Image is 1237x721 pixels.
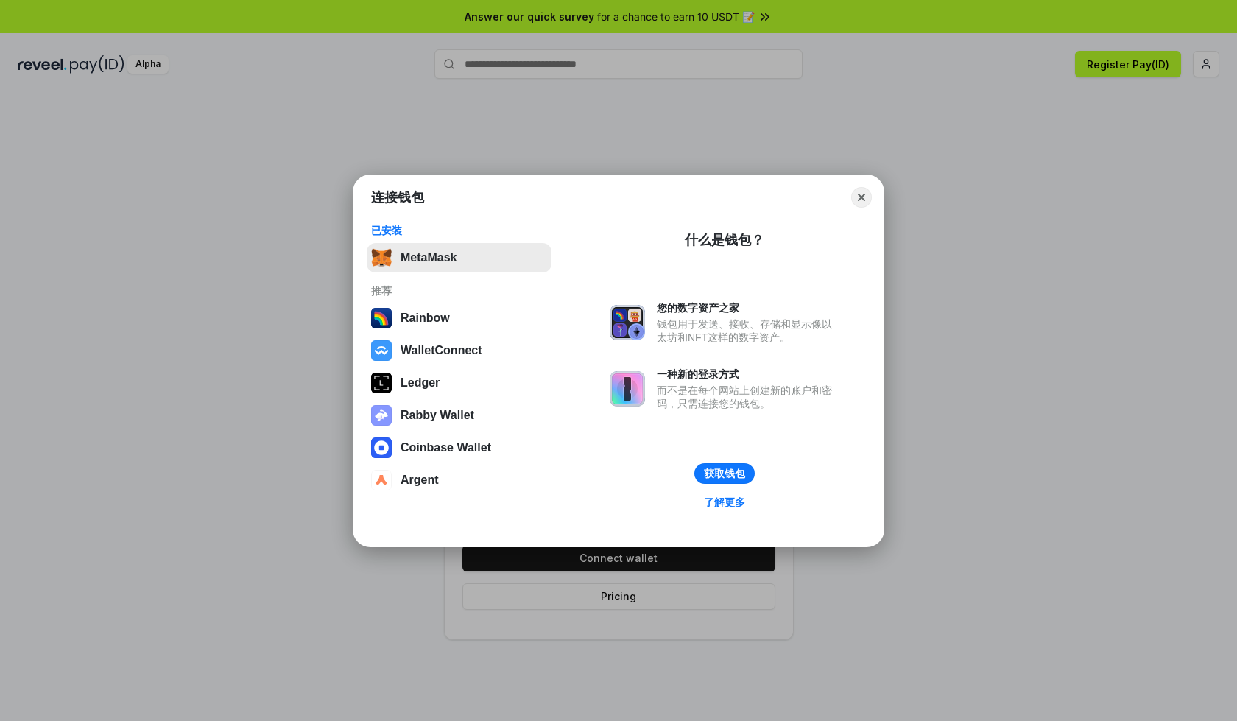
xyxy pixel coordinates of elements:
[685,231,764,249] div: 什么是钱包？
[371,340,392,361] img: svg+xml,%3Csvg%20width%3D%2228%22%20height%3D%2228%22%20viewBox%3D%220%200%2028%2028%22%20fill%3D...
[851,187,872,208] button: Close
[704,467,745,480] div: 获取钱包
[371,405,392,426] img: svg+xml,%3Csvg%20xmlns%3D%22http%3A%2F%2Fwww.w3.org%2F2000%2Fsvg%22%20fill%3D%22none%22%20viewBox...
[371,189,424,206] h1: 连接钱包
[657,384,839,410] div: 而不是在每个网站上创建新的账户和密码，只需连接您的钱包。
[371,373,392,393] img: svg+xml,%3Csvg%20xmlns%3D%22http%3A%2F%2Fwww.w3.org%2F2000%2Fsvg%22%20width%3D%2228%22%20height%3...
[401,474,439,487] div: Argent
[367,465,551,495] button: Argent
[401,441,491,454] div: Coinbase Wallet
[401,251,457,264] div: MetaMask
[367,243,551,272] button: MetaMask
[367,401,551,430] button: Rabby Wallet
[367,433,551,463] button: Coinbase Wallet
[371,247,392,268] img: svg+xml,%3Csvg%20fill%3D%22none%22%20height%3D%2233%22%20viewBox%3D%220%200%2035%2033%22%20width%...
[401,312,450,325] div: Rainbow
[610,371,645,407] img: svg+xml,%3Csvg%20xmlns%3D%22http%3A%2F%2Fwww.w3.org%2F2000%2Fsvg%22%20fill%3D%22none%22%20viewBox...
[657,367,839,381] div: 一种新的登录方式
[371,284,547,298] div: 推荐
[704,496,745,509] div: 了解更多
[367,303,551,333] button: Rainbow
[371,437,392,458] img: svg+xml,%3Csvg%20width%3D%2228%22%20height%3D%2228%22%20viewBox%3D%220%200%2028%2028%22%20fill%3D...
[657,317,839,344] div: 钱包用于发送、接收、存储和显示像以太坊和NFT这样的数字资产。
[401,344,482,357] div: WalletConnect
[695,493,754,512] a: 了解更多
[610,305,645,340] img: svg+xml,%3Csvg%20xmlns%3D%22http%3A%2F%2Fwww.w3.org%2F2000%2Fsvg%22%20fill%3D%22none%22%20viewBox...
[371,470,392,490] img: svg+xml,%3Csvg%20width%3D%2228%22%20height%3D%2228%22%20viewBox%3D%220%200%2028%2028%22%20fill%3D...
[694,463,755,484] button: 获取钱包
[367,336,551,365] button: WalletConnect
[657,301,839,314] div: 您的数字资产之家
[401,376,440,390] div: Ledger
[371,308,392,328] img: svg+xml,%3Csvg%20width%3D%22120%22%20height%3D%22120%22%20viewBox%3D%220%200%20120%20120%22%20fil...
[401,409,474,422] div: Rabby Wallet
[371,224,547,237] div: 已安装
[367,368,551,398] button: Ledger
